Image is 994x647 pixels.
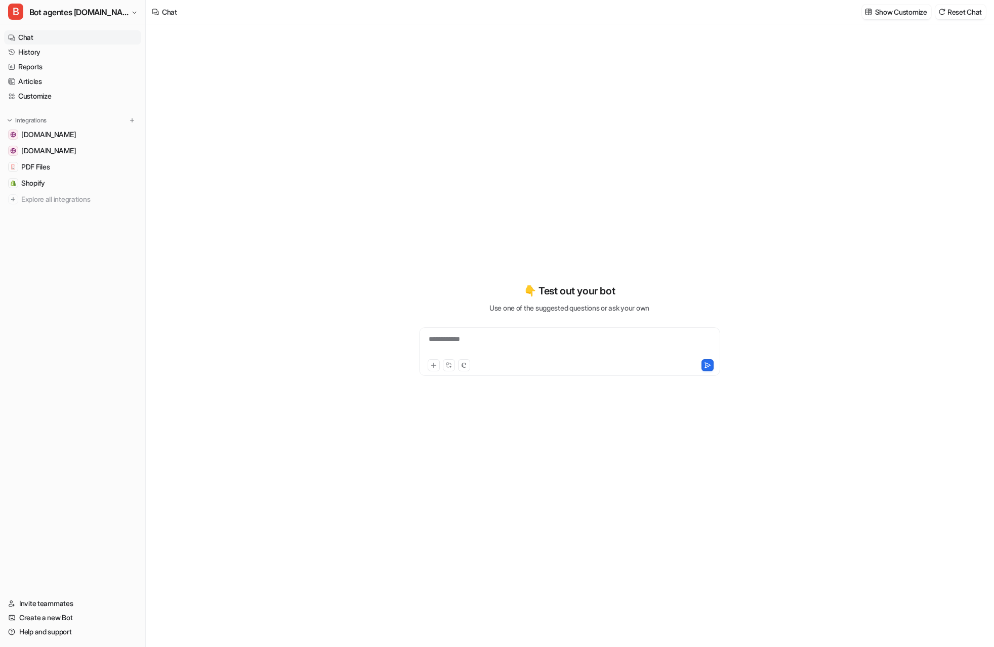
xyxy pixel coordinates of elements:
img: explore all integrations [8,194,18,204]
a: History [4,45,141,59]
span: PDF Files [21,162,50,172]
img: www.lioninox.com [10,132,16,138]
span: Shopify [21,178,45,188]
button: Show Customize [862,5,931,19]
button: Integrations [4,115,50,125]
p: Use one of the suggested questions or ask your own [489,303,649,313]
a: PDF FilesPDF Files [4,160,141,174]
img: customize [865,8,872,16]
a: ShopifyShopify [4,176,141,190]
a: Customize [4,89,141,103]
button: Reset Chat [935,5,986,19]
a: Invite teammates [4,596,141,611]
a: www.lioninox.com[DOMAIN_NAME] [4,127,141,142]
a: Reports [4,60,141,74]
div: Chat [162,7,177,17]
img: reset [938,8,945,16]
img: handwashbasin.com [10,148,16,154]
span: Bot agentes [DOMAIN_NAME] [29,5,129,19]
a: Articles [4,74,141,89]
img: menu_add.svg [129,117,136,124]
p: Integrations [15,116,47,124]
a: Explore all integrations [4,192,141,206]
p: 👇 Test out your bot [524,283,615,298]
span: B [8,4,23,20]
a: Create a new Bot [4,611,141,625]
a: Help and support [4,625,141,639]
a: Chat [4,30,141,45]
img: Shopify [10,180,16,186]
img: expand menu [6,117,13,124]
a: handwashbasin.com[DOMAIN_NAME] [4,144,141,158]
span: Explore all integrations [21,191,137,207]
span: [DOMAIN_NAME] [21,146,76,156]
p: Show Customize [875,7,927,17]
span: [DOMAIN_NAME] [21,130,76,140]
img: PDF Files [10,164,16,170]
